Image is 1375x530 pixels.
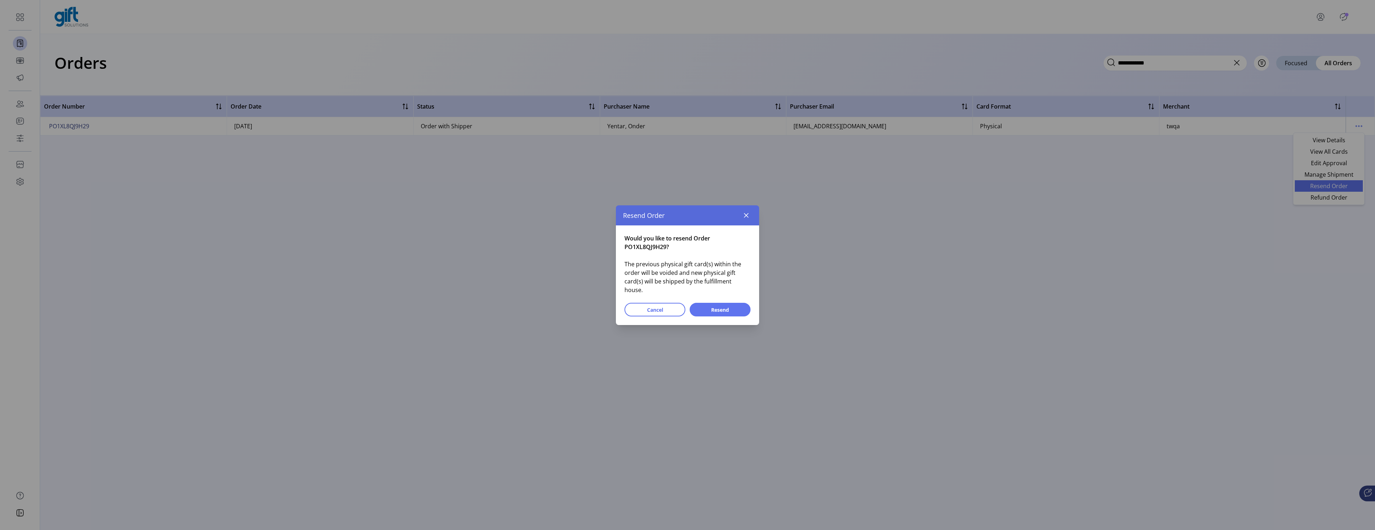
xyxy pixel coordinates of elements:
button: Cancel [624,303,685,316]
span: Resend Order [623,210,665,220]
button: Resend [690,303,751,316]
span: Resend [699,306,741,313]
span: The previous physical gift card(s) within the order will be voided and new physical gift card(s) ... [624,251,751,294]
span: Would you like to resend Order PO1XL8QJ9H29? [624,234,751,251]
span: Cancel [634,306,676,313]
